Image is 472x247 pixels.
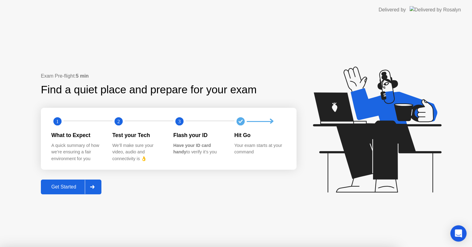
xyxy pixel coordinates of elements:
div: A quick summary of how we’re ensuring a fair environment for you [51,142,103,162]
div: Open Intercom Messenger [450,225,467,242]
div: Get Started [43,184,85,190]
div: We’ll make sure your video, audio and connectivity is 👌 [112,142,164,162]
img: Delivered by Rosalyn [410,6,461,13]
text: 2 [117,119,120,124]
b: 5 min [76,73,89,79]
b: Have your ID card handy [173,143,211,155]
div: Your exam starts at your command [234,142,286,156]
div: What to Expect [51,131,103,139]
div: to verify it’s you [173,142,225,156]
div: Delivered by [379,6,406,14]
div: Flash your ID [173,131,225,139]
text: 1 [56,119,59,124]
div: Find a quiet place and prepare for your exam [41,82,258,98]
div: Exam Pre-flight: [41,72,297,80]
text: 3 [178,119,181,124]
div: Test your Tech [112,131,164,139]
div: Hit Go [234,131,286,139]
